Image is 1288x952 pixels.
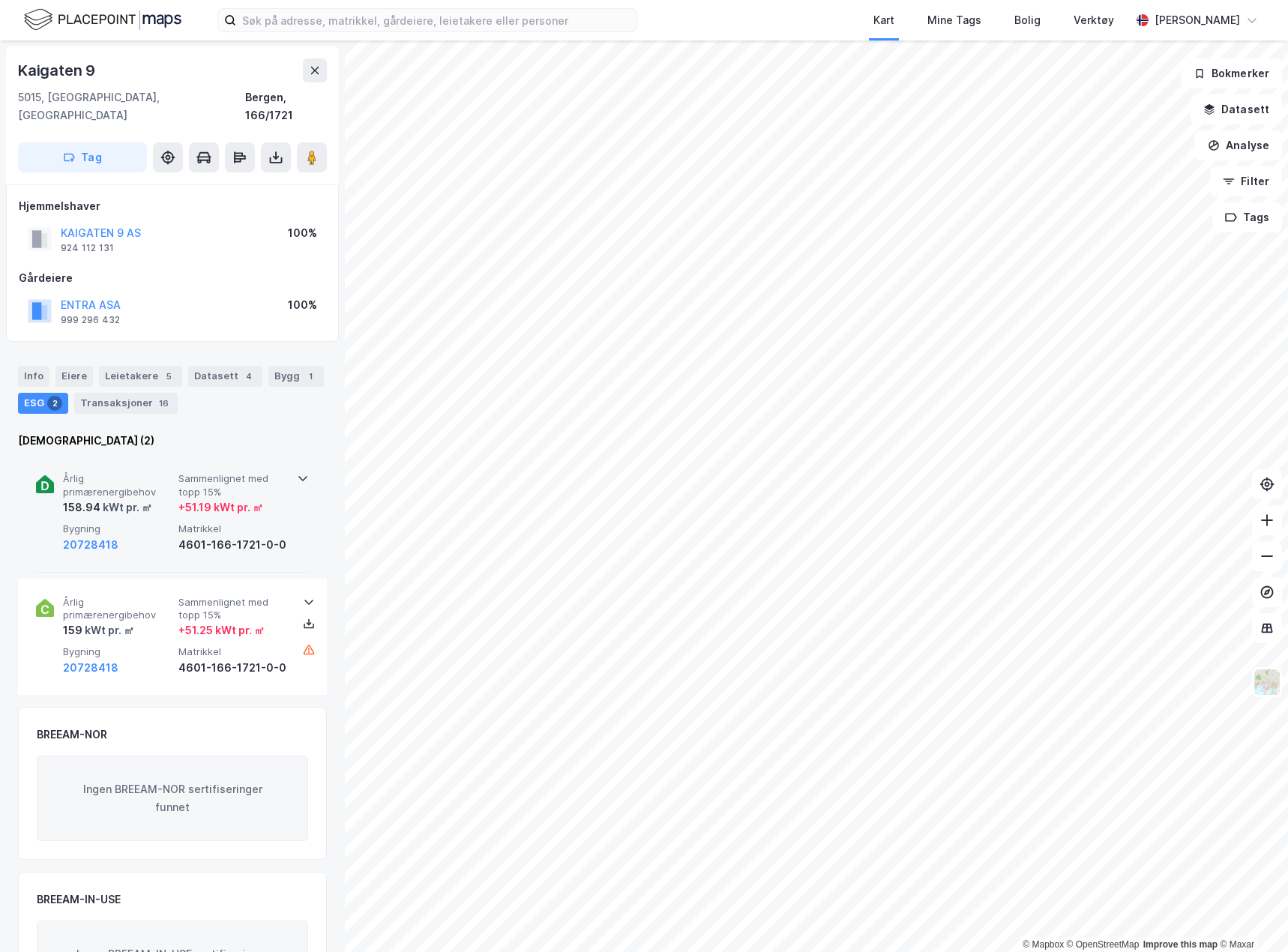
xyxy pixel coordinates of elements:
[1191,94,1282,124] button: Datasett
[927,11,981,29] div: Mine Tags
[99,366,182,387] div: Leietakere
[241,369,256,384] div: 4
[1210,166,1282,196] button: Filter
[18,88,245,124] div: 5015, [GEOGRAPHIC_DATA], [GEOGRAPHIC_DATA]
[63,536,118,554] button: 20728418
[188,366,262,387] div: Datasett
[268,366,324,387] div: Bygg
[74,393,178,414] div: Transaksjoner
[19,269,326,287] div: Gårdeiere
[178,536,288,554] div: 4601-166-1721-0-0
[63,472,172,498] span: Årlig primærenergibehov
[156,396,172,411] div: 16
[37,891,121,909] div: BREEAM-IN-USE
[63,498,152,516] div: 158.94
[1067,939,1140,950] a: OpenStreetMap
[63,621,134,639] div: 159
[61,242,114,254] div: 924 112 131
[63,645,172,658] span: Bygning
[1155,11,1240,29] div: [PERSON_NAME]
[236,9,637,31] input: Søk på adresse, matrikkel, gårdeiere, leietakere eller personer
[1181,58,1282,88] button: Bokmerker
[47,396,62,411] div: 2
[37,726,107,744] div: BREEAM-NOR
[37,756,308,841] div: Ingen BREEAM-NOR sertifiseringer funnet
[1213,880,1288,952] iframe: Chat Widget
[303,369,318,384] div: 1
[245,88,327,124] div: Bergen, 166/1721
[18,432,327,450] div: [DEMOGRAPHIC_DATA] (2)
[63,596,172,622] span: Årlig primærenergibehov
[178,472,288,498] span: Sammenlignet med topp 15%
[24,7,181,33] img: logo.f888ab2527a4732fd821a326f86c7f29.svg
[18,393,68,414] div: ESG
[161,369,176,384] div: 5
[100,498,152,516] div: kWt pr. ㎡
[18,58,98,82] div: Kaigaten 9
[61,314,120,326] div: 999 296 432
[19,197,326,215] div: Hjemmelshaver
[82,621,134,639] div: kWt pr. ㎡
[55,366,93,387] div: Eiere
[178,645,288,658] span: Matrikkel
[63,522,172,535] span: Bygning
[1212,202,1282,232] button: Tags
[1014,11,1041,29] div: Bolig
[1023,939,1064,950] a: Mapbox
[288,224,317,242] div: 100%
[288,296,317,314] div: 100%
[178,621,265,639] div: + 51.25 kWt pr. ㎡
[178,498,263,516] div: + 51.19 kWt pr. ㎡
[178,522,288,535] span: Matrikkel
[873,11,894,29] div: Kart
[178,659,288,677] div: 4601-166-1721-0-0
[1253,668,1281,696] img: Z
[18,366,49,387] div: Info
[1143,939,1218,950] a: Improve this map
[1195,130,1282,160] button: Analyse
[63,659,118,677] button: 20728418
[18,142,147,172] button: Tag
[178,596,288,622] span: Sammenlignet med topp 15%
[1074,11,1114,29] div: Verktøy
